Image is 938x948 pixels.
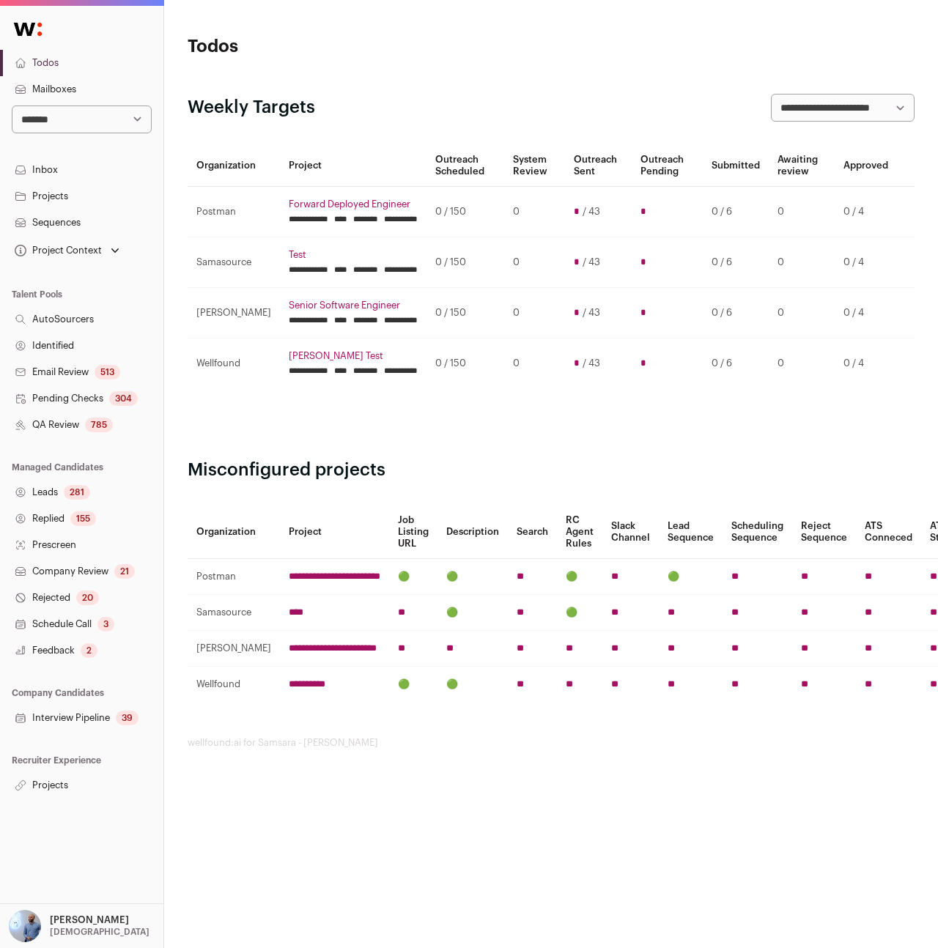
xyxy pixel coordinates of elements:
h2: Misconfigured projects [188,459,915,482]
td: 🟢 [557,559,602,595]
img: 97332-medium_jpg [9,910,41,942]
th: Search [508,506,557,559]
th: Project [280,145,426,187]
span: / 43 [583,256,600,268]
td: 🟢 [557,595,602,631]
td: Samasource [188,595,280,631]
button: Open dropdown [6,910,152,942]
div: 3 [97,617,114,632]
div: 20 [76,590,99,605]
th: Approved [835,145,897,187]
a: Test [289,249,418,261]
td: 0 / 4 [835,338,897,389]
div: 304 [109,391,138,406]
td: Postman [188,187,280,237]
th: Outreach Pending [632,145,703,187]
div: 281 [64,485,90,500]
th: Outreach Scheduled [426,145,504,187]
td: Samasource [188,237,280,288]
td: Postman [188,559,280,595]
footer: wellfound:ai for Samsara - [PERSON_NAME] [188,737,915,749]
div: 155 [70,511,96,526]
td: 🟢 [437,559,508,595]
td: 0 [504,237,565,288]
td: 🟢 [389,667,437,703]
th: Job Listing URL [389,506,437,559]
th: Lead Sequence [659,506,723,559]
td: 0 / 6 [703,288,769,338]
th: RC Agent Rules [557,506,602,559]
td: [PERSON_NAME] [188,288,280,338]
td: 0 / 4 [835,187,897,237]
th: Reject Sequence [792,506,856,559]
th: Outreach Sent [565,145,632,187]
td: 0 / 4 [835,237,897,288]
td: 0 / 150 [426,237,504,288]
td: 🟢 [437,667,508,703]
p: [DEMOGRAPHIC_DATA] [50,926,149,938]
p: [PERSON_NAME] [50,914,129,926]
div: Project Context [12,245,102,256]
span: / 43 [583,206,600,218]
th: System Review [504,145,565,187]
td: 0 [504,288,565,338]
td: 0 / 6 [703,237,769,288]
td: Wellfound [188,338,280,389]
a: [PERSON_NAME] Test [289,350,418,362]
td: 0 / 6 [703,187,769,237]
div: 39 [116,711,139,725]
button: Open dropdown [12,240,122,261]
td: 0 [769,338,835,389]
h1: Todos [188,35,430,59]
td: 0 / 150 [426,288,504,338]
td: 0 / 4 [835,288,897,338]
th: Organization [188,506,280,559]
td: 0 / 6 [703,338,769,389]
div: 513 [95,365,120,379]
td: Wellfound [188,667,280,703]
td: 🟢 [659,559,723,595]
div: 21 [114,564,135,579]
div: 2 [81,643,97,658]
th: ATS Conneced [856,506,921,559]
td: [PERSON_NAME] [188,631,280,667]
img: Wellfound [6,15,50,44]
th: Submitted [703,145,769,187]
div: 785 [85,418,113,432]
th: Awaiting review [769,145,835,187]
th: Scheduling Sequence [723,506,792,559]
td: 0 / 150 [426,187,504,237]
th: Slack Channel [602,506,659,559]
th: Description [437,506,508,559]
td: 🟢 [389,559,437,595]
th: Project [280,506,389,559]
td: 0 [769,237,835,288]
span: / 43 [583,358,600,369]
td: 0 [769,187,835,237]
td: 0 [769,288,835,338]
span: / 43 [583,307,600,319]
th: Organization [188,145,280,187]
td: 0 [504,338,565,389]
td: 0 / 150 [426,338,504,389]
a: Senior Software Engineer [289,300,418,311]
h2: Weekly Targets [188,96,315,119]
td: 🟢 [437,595,508,631]
td: 0 [504,187,565,237]
a: Forward Deployed Engineer [289,199,418,210]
